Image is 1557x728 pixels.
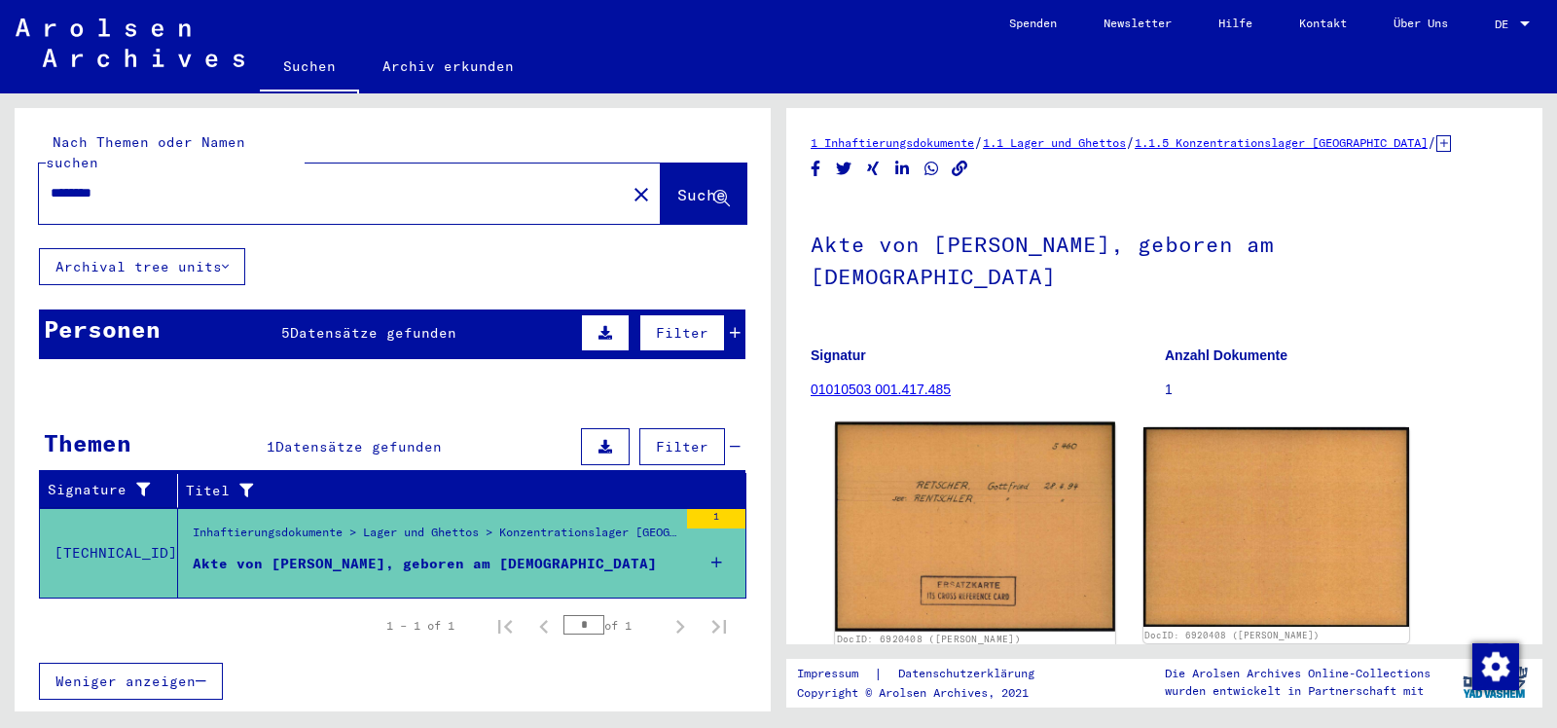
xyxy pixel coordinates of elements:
[1165,665,1430,682] p: Die Arolsen Archives Online-Collections
[55,673,196,690] span: Weniger anzeigen
[260,43,359,93] a: Suchen
[1472,643,1519,690] img: Zustimmung ändern
[677,185,726,204] span: Suche
[811,382,951,397] a: 01010503 001.417.485
[630,183,653,206] mat-icon: close
[656,438,708,455] span: Filter
[983,135,1126,150] a: 1.1 Lager und Ghettos
[1143,427,1410,627] img: 002.jpg
[950,157,970,181] button: Copy link
[797,664,874,684] a: Impressum
[1165,347,1287,363] b: Anzahl Dokumente
[525,606,563,645] button: Previous page
[811,135,974,150] a: 1 Inhaftierungsdokumente
[186,475,727,506] div: Titel
[486,606,525,645] button: First page
[835,422,1114,632] img: 001.jpg
[1165,682,1430,700] p: wurden entwickelt in Partnerschaft mit
[700,606,739,645] button: Last page
[193,524,677,551] div: Inhaftierungsdokumente > Lager und Ghettos > Konzentrationslager [GEOGRAPHIC_DATA] > Individuelle...
[639,314,725,351] button: Filter
[639,428,725,465] button: Filter
[359,43,537,90] a: Archiv erkunden
[622,174,661,213] button: Clear
[892,157,913,181] button: Share on LinkedIn
[46,133,245,171] mat-label: Nach Themen oder Namen suchen
[974,133,983,151] span: /
[922,157,942,181] button: Share on WhatsApp
[48,475,182,506] div: Signature
[883,664,1058,684] a: Datenschutzerklärung
[811,347,866,363] b: Signatur
[1126,133,1135,151] span: /
[834,157,854,181] button: Share on Twitter
[1428,133,1436,151] span: /
[281,324,290,342] span: 5
[16,18,244,67] img: Arolsen_neg.svg
[1144,630,1320,640] a: DocID: 6920408 ([PERSON_NAME])
[186,481,707,501] div: Titel
[1135,135,1428,150] a: 1.1.5 Konzentrationslager [GEOGRAPHIC_DATA]
[193,554,657,574] div: Akte von [PERSON_NAME], geboren am [DEMOGRAPHIC_DATA]
[863,157,884,181] button: Share on Xing
[39,663,223,700] button: Weniger anzeigen
[1459,658,1532,707] img: yv_logo.png
[290,324,456,342] span: Datensätze gefunden
[797,684,1058,702] p: Copyright © Arolsen Archives, 2021
[1165,380,1518,400] p: 1
[656,324,708,342] span: Filter
[661,606,700,645] button: Next page
[48,480,163,500] div: Signature
[797,664,1058,684] div: |
[811,200,1518,317] h1: Akte von [PERSON_NAME], geboren am [DEMOGRAPHIC_DATA]
[837,635,1021,646] a: DocID: 6920408 ([PERSON_NAME])
[661,164,746,224] button: Suche
[806,157,826,181] button: Share on Facebook
[1495,18,1516,31] span: DE
[39,248,245,285] button: Archival tree units
[44,311,161,346] div: Personen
